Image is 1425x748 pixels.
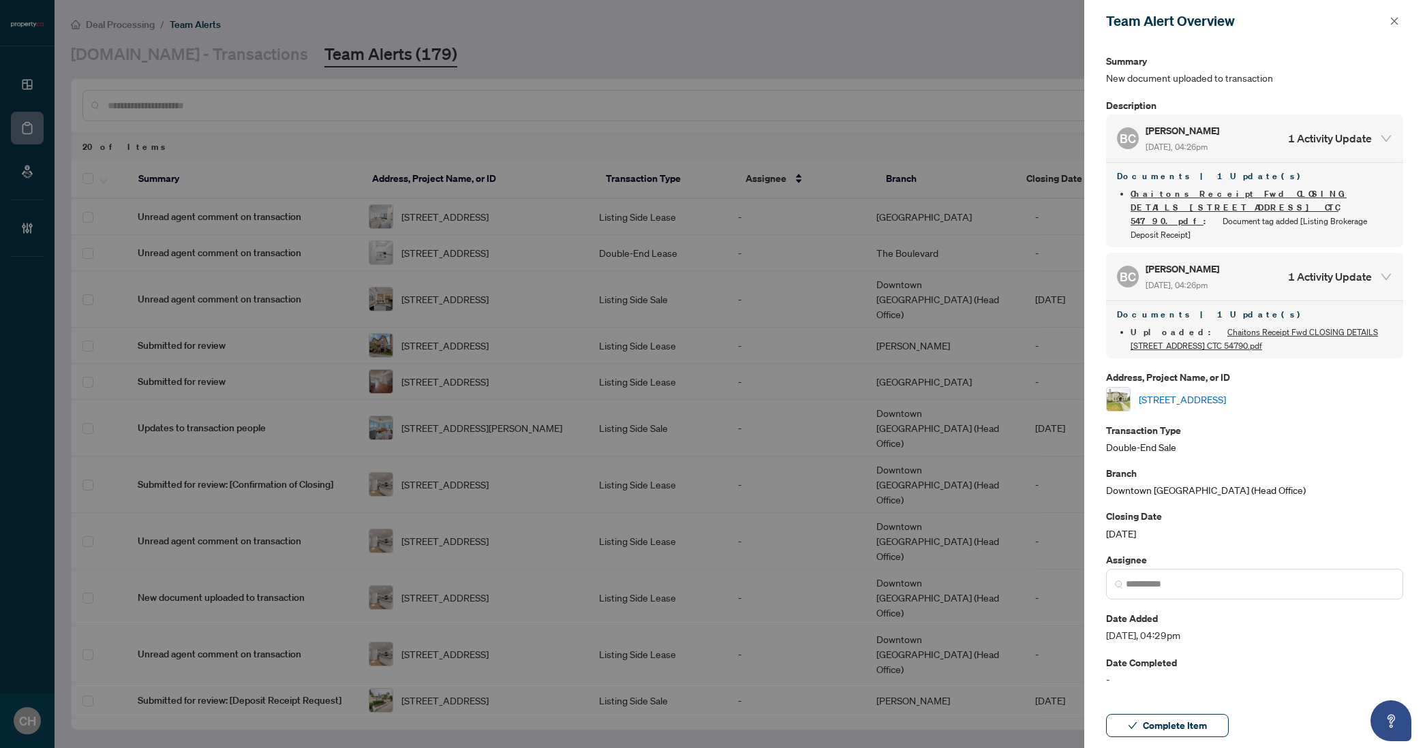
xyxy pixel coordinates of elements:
[1106,70,1403,86] span: New document uploaded to transaction
[1380,132,1392,144] span: expanded
[1131,188,1347,227] span: :
[1117,168,1392,185] h4: Documents | 1 Update(s)
[1131,188,1347,227] a: Chaitons Receipt Fwd CLOSING DETAILS [STREET_ADDRESS] CTC 54790.pdf
[1115,580,1123,589] img: search_icon
[1106,253,1403,300] div: BC[PERSON_NAME] [DATE], 04:26pm1 Activity Update
[1390,16,1399,26] span: close
[1146,123,1221,138] h5: [PERSON_NAME]
[1106,610,1403,626] p: Date Added
[1131,327,1378,351] a: Chaitons Receipt Fwd CLOSING DETAILS [STREET_ADDRESS] CTC 54790.pdf
[1120,267,1136,286] span: BC
[1106,627,1403,643] span: [DATE], 04:29pm
[1106,655,1403,670] p: Date Completed
[1131,187,1392,242] li: Document tag added [Listing Brokerage Deposit Receipt]
[1128,721,1137,730] span: check
[1106,114,1403,162] div: BC[PERSON_NAME] [DATE], 04:26pm1 Activity Update
[1106,672,1403,687] span: -
[1106,97,1403,113] p: Description
[1131,326,1227,338] span: Uploaded :
[1117,307,1392,323] h4: Documents | 1 Update(s)
[1120,129,1136,148] span: BC
[1146,261,1221,277] h5: [PERSON_NAME]
[1106,422,1403,454] div: Double-End Sale
[1288,130,1372,146] h4: 1 Activity Update
[1107,388,1130,411] img: thumbnail-img
[1106,552,1403,567] p: Assignee
[1143,715,1207,736] span: Complete Item
[1106,714,1229,737] button: Complete Item
[1288,268,1372,285] h4: 1 Activity Update
[1106,11,1385,31] div: Team Alert Overview
[1370,700,1411,741] button: Open asap
[1106,465,1403,481] p: Branch
[1106,53,1403,69] p: Summary
[1106,508,1403,540] div: [DATE]
[1106,422,1403,438] p: Transaction Type
[1146,280,1208,290] span: [DATE], 04:26pm
[1106,369,1403,385] p: Address, Project Name, or ID
[1380,270,1392,283] span: expanded
[1106,508,1403,524] p: Closing Date
[1106,699,1403,715] p: Completed By
[1106,465,1403,497] div: Downtown [GEOGRAPHIC_DATA] (Head Office)
[1139,392,1226,407] a: [STREET_ADDRESS]
[1146,142,1208,152] span: [DATE], 04:26pm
